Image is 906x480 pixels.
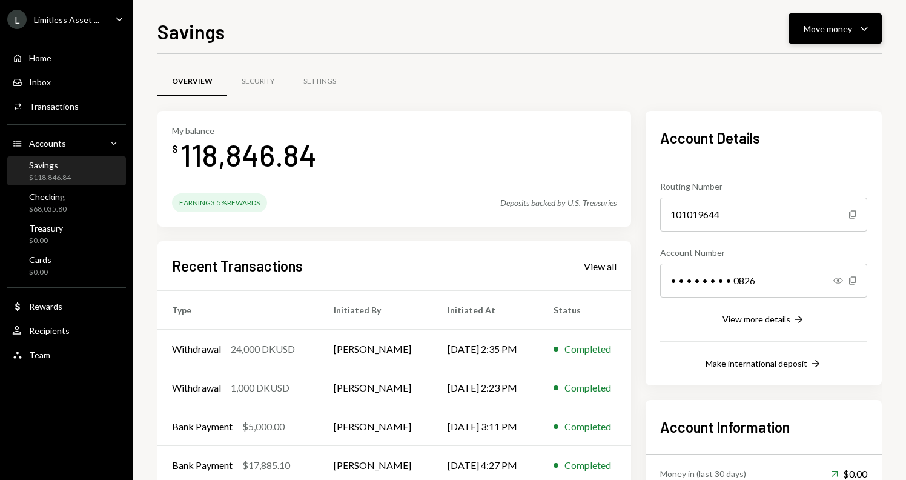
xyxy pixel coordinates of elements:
div: • • • • • • • • 0826 [660,264,867,298]
a: Settings [289,66,351,97]
div: Overview [172,76,213,87]
a: Accounts [7,132,126,154]
h2: Account Details [660,128,867,148]
div: Completed [564,342,611,356]
a: View all [584,259,617,273]
div: Treasury [29,223,63,233]
div: Home [29,53,51,63]
div: 1,000 DKUSD [231,381,289,395]
a: Cards$0.00 [7,251,126,280]
th: Type [157,291,319,330]
a: Security [227,66,289,97]
div: Transactions [29,101,79,112]
div: Rewards [29,301,62,312]
div: 118,846.84 [180,136,317,174]
div: Limitless Asset ... [34,15,99,25]
div: Completed [564,381,611,395]
div: Checking [29,192,67,202]
div: $68,035.80 [29,204,67,215]
div: Deposits backed by U.S. Treasuries [500,198,617,208]
div: Cards [29,255,51,265]
div: Completed [564,458,611,473]
td: [DATE] 3:11 PM [433,407,539,446]
div: Withdrawal [172,342,221,356]
button: Move money [789,13,882,44]
a: Treasury$0.00 [7,219,126,248]
h2: Account Information [660,417,867,437]
div: View all [584,261,617,273]
div: Accounts [29,138,66,148]
td: [PERSON_NAME] [319,368,433,407]
td: [DATE] 2:35 PM [433,330,539,368]
a: Overview [157,66,227,97]
a: Home [7,47,126,68]
a: Savings$118,846.84 [7,156,126,185]
div: $5,000.00 [242,419,285,434]
th: Initiated By [319,291,433,330]
div: View more details [722,314,790,324]
div: Earning 3.5% Rewards [172,193,267,212]
td: [DATE] 2:23 PM [433,368,539,407]
div: Recipients [29,325,70,336]
div: $0.00 [29,236,63,246]
div: Account Number [660,246,867,259]
div: Bank Payment [172,458,233,473]
div: $17,885.10 [242,458,290,473]
div: Team [29,350,50,360]
div: 101019644 [660,198,867,232]
a: Team [7,344,126,365]
div: Inbox [29,77,51,87]
div: Security [242,76,274,87]
div: 24,000 DKUSD [231,342,295,356]
div: $ [172,143,178,155]
div: Money in (last 30 days) [660,467,746,480]
div: Settings [303,76,336,87]
div: Withdrawal [172,381,221,395]
h1: Savings [157,19,225,44]
button: Make international deposit [706,358,822,371]
h2: Recent Transactions [172,256,303,276]
th: Initiated At [433,291,539,330]
div: Bank Payment [172,419,233,434]
a: Inbox [7,71,126,93]
a: Transactions [7,95,126,117]
td: [PERSON_NAME] [319,407,433,446]
div: Completed [564,419,611,434]
div: Routing Number [660,180,867,193]
button: View more details [722,313,805,327]
div: My balance [172,125,317,136]
td: [PERSON_NAME] [319,330,433,368]
th: Status [539,291,631,330]
a: Checking$68,035.80 [7,188,126,217]
div: $118,846.84 [29,173,71,183]
a: Rewards [7,295,126,317]
div: Move money [804,22,852,35]
div: Savings [29,160,71,170]
div: $0.00 [29,267,51,278]
div: L [7,10,27,29]
a: Recipients [7,319,126,341]
div: Make international deposit [706,358,807,368]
